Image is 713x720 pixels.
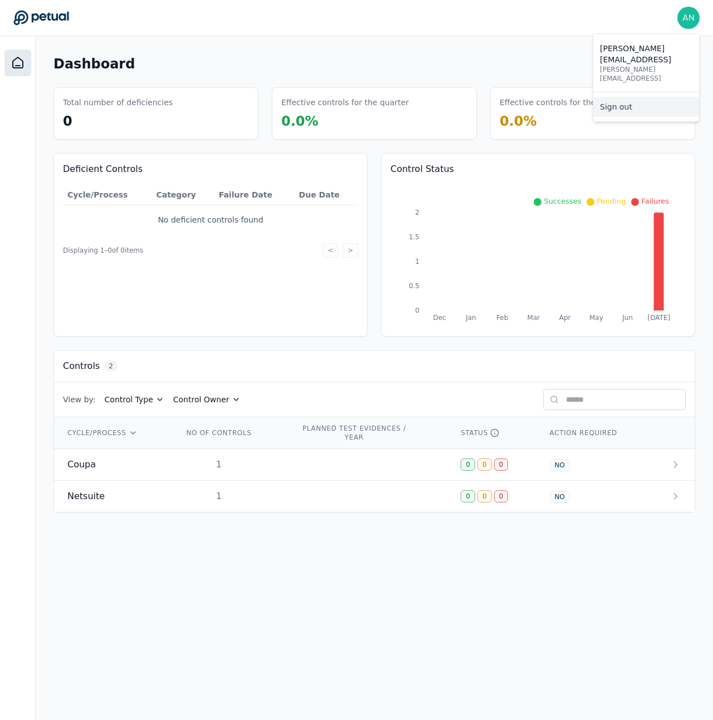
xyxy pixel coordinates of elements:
div: 0 [477,490,492,502]
button: Control Type [105,394,164,405]
a: Go to Dashboard [13,10,69,26]
tspan: Jun [622,314,633,322]
div: 0 [494,490,509,502]
tspan: 2 [415,209,419,216]
h1: Dashboard [53,55,135,73]
img: andrew+doordash@petual.ai [677,7,700,29]
tspan: Mar [528,314,540,322]
th: Failure Date [214,185,295,205]
p: [PERSON_NAME][EMAIL_ADDRESS] [600,65,692,83]
div: 0 [461,490,475,502]
tspan: 1.5 [409,233,419,241]
h3: Control Status [390,162,686,176]
tspan: 0.5 [409,282,419,290]
tspan: Dec [433,314,446,322]
span: 0.0 % [500,114,537,129]
div: PLANNED TEST EVIDENCES / YEAR [301,424,408,442]
h3: Controls [63,359,100,373]
a: Dashboard [4,50,31,76]
span: Pending [597,197,626,205]
tspan: [DATE] [648,314,671,322]
div: 1 [183,490,255,503]
div: 0 [477,458,492,471]
div: 1 [183,458,255,471]
p: [PERSON_NAME][EMAIL_ADDRESS] [600,43,692,65]
th: ACTION REQUIRED [536,417,649,449]
div: STATUS [461,428,522,437]
span: 2 [104,361,118,372]
span: View by: [63,394,96,405]
td: No deficient controls found [63,205,358,235]
span: Displaying 1– 0 of 0 items [63,246,143,255]
tspan: 1 [415,258,419,265]
a: Sign out [593,97,699,117]
th: Cycle/Process [63,185,152,205]
th: Due Date [295,185,358,205]
h3: Total number of deficiencies [63,97,173,108]
div: CYCLE/PROCESS [67,428,157,437]
div: 0 [494,458,509,471]
h3: Effective controls for the year [500,97,616,108]
th: Category [152,185,214,205]
div: 0 [461,458,475,471]
h3: Deficient Controls [63,162,358,176]
span: Coupa [67,458,96,471]
span: Successes [544,197,581,205]
h3: Effective controls for the quarter [281,97,409,108]
div: NO OF CONTROLS [183,428,255,437]
tspan: May [589,314,603,322]
tspan: Feb [496,314,508,322]
tspan: Apr [559,314,571,322]
span: 0 [63,114,72,129]
tspan: 0 [415,307,419,314]
div: NO [550,491,570,503]
span: Failures [641,197,669,205]
button: > [343,243,358,258]
button: Control Owner [173,394,241,405]
button: < [323,243,338,258]
span: 0.0 % [281,114,319,129]
tspan: Jan [465,314,476,322]
span: Netsuite [67,490,105,503]
div: NO [550,459,570,471]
